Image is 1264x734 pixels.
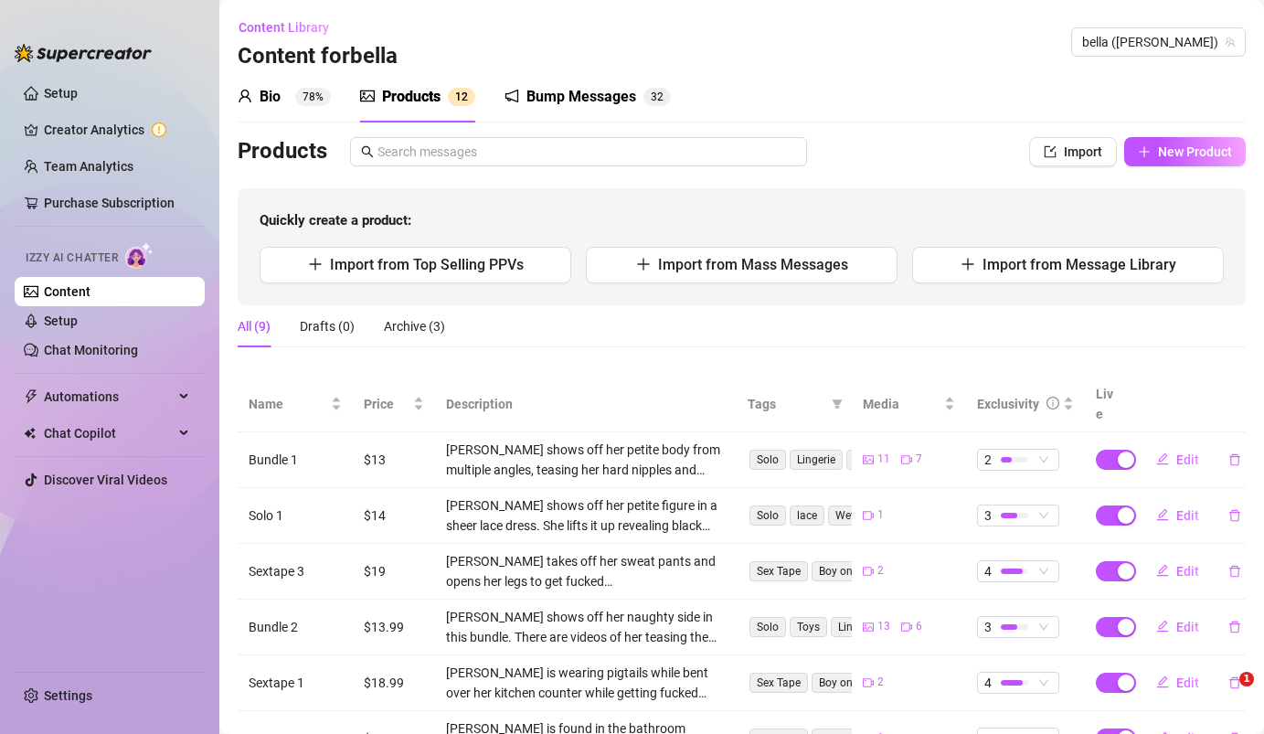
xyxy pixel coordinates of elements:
[353,488,435,544] td: $14
[877,618,890,635] span: 13
[44,343,138,357] a: Chat Monitoring
[828,505,894,526] span: Wet pussy
[812,561,879,581] span: Boy on Girl
[1082,28,1235,56] span: bella (isabellaroy)
[44,382,174,411] span: Automations
[1228,621,1241,633] span: delete
[984,673,992,693] span: 4
[260,247,571,283] button: Import from Top Selling PPVs
[446,551,727,591] div: [PERSON_NAME] takes off her sweat pants and opens her legs to get fucked [DEMOGRAPHIC_DATA] style...
[1064,144,1102,159] span: Import
[446,495,727,536] div: [PERSON_NAME] shows off her petite figure in a sheer lace dress. She lifts it up revealing black ...
[353,432,435,488] td: $13
[1239,672,1254,686] span: 1
[749,673,808,693] span: Sex Tape
[44,688,92,703] a: Settings
[901,622,912,633] span: video-camera
[984,450,992,470] span: 2
[330,256,524,273] span: Import from Top Selling PPVs
[901,454,912,465] span: video-camera
[1225,37,1236,48] span: team
[295,88,331,106] sup: 78%
[846,450,898,470] span: teasing
[44,284,90,299] a: Content
[1176,564,1199,579] span: Edit
[238,655,353,711] td: Sextape 1
[1156,452,1169,465] span: edit
[1158,144,1232,159] span: New Product
[44,196,175,210] a: Purchase Subscription
[977,394,1039,414] div: Exclusivity
[125,242,154,269] img: AI Chatter
[353,600,435,655] td: $13.99
[1142,501,1214,530] button: Edit
[15,44,152,62] img: logo-BBDzfeDw.svg
[1156,508,1169,521] span: edit
[361,145,374,158] span: search
[651,90,657,103] span: 3
[1176,620,1199,634] span: Edit
[1214,668,1256,697] button: delete
[238,316,271,336] div: All (9)
[505,89,519,103] span: notification
[455,90,462,103] span: 1
[300,316,355,336] div: Drafts (0)
[832,399,843,410] span: filter
[238,432,353,488] td: Bundle 1
[238,137,327,166] h3: Products
[239,20,329,35] span: Content Library
[238,600,353,655] td: Bundle 2
[749,505,786,526] span: Solo
[1228,453,1241,466] span: delete
[586,247,898,283] button: Import from Mass Messages
[353,377,435,432] th: Price
[748,394,824,414] span: Tags
[238,488,353,544] td: Solo 1
[916,451,922,468] span: 7
[657,90,664,103] span: 2
[238,544,353,600] td: Sextape 3
[238,13,344,42] button: Content Library
[1176,452,1199,467] span: Edit
[1214,557,1256,586] button: delete
[863,566,874,577] span: video-camera
[984,561,992,581] span: 4
[1029,137,1117,166] button: Import
[377,142,796,162] input: Search messages
[877,562,884,580] span: 2
[1156,620,1169,633] span: edit
[877,451,890,468] span: 11
[26,250,118,267] span: Izzy AI Chatter
[983,256,1176,273] span: Import from Message Library
[636,257,651,271] span: plus
[1085,377,1131,432] th: Live
[238,377,353,432] th: Name
[462,90,468,103] span: 2
[448,88,475,106] sup: 12
[446,440,727,480] div: [PERSON_NAME] shows off her petite body from multiple angles, teasing her hard nipples and pussy....
[1176,508,1199,523] span: Edit
[912,247,1224,283] button: Import from Message Library
[916,618,922,635] span: 6
[1138,145,1151,158] span: plus
[1156,675,1169,688] span: edit
[749,617,786,637] span: Solo
[863,454,874,465] span: picture
[877,506,884,524] span: 1
[360,89,375,103] span: picture
[44,115,190,144] a: Creator Analytics exclamation-circle
[1228,565,1241,578] span: delete
[749,450,786,470] span: Solo
[831,617,884,637] span: Lingerie
[353,544,435,600] td: $19
[658,256,848,273] span: Import from Mass Messages
[863,622,874,633] span: picture
[863,510,874,521] span: video-camera
[382,86,441,108] div: Products
[1176,675,1199,690] span: Edit
[353,655,435,711] td: $18.99
[44,159,133,174] a: Team Analytics
[44,314,78,328] a: Setup
[238,42,398,71] h3: Content for bella
[1142,445,1214,474] button: Edit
